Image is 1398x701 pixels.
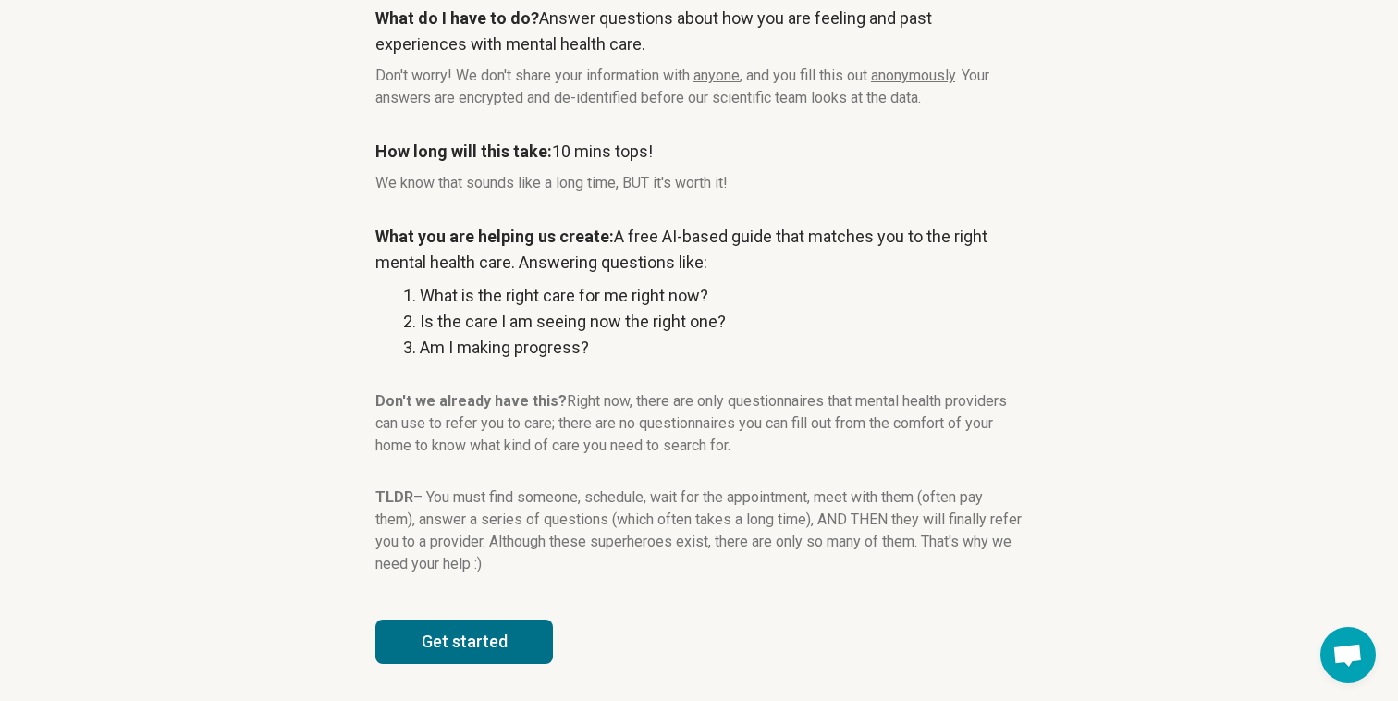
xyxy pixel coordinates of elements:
strong: Don't we already have this? [375,392,567,410]
span: anonymously [871,67,955,84]
strong: How long will this take: [375,141,552,161]
p: A free AI-based guide that matches you to the right mental health care. Answering questions like: [375,224,1023,276]
strong: TLDR [375,488,413,506]
p: 10 mins tops! [375,139,1023,165]
p: Don't worry! We don't share your information with , and you fill this out . Your answers are encr... [375,65,1023,109]
strong: What do I have to do? [375,8,539,28]
button: Get started [375,620,553,664]
p: We know that sounds like a long time, BUT it's worth it! [375,172,1023,194]
p: Right now, there are only questionnaires that mental health providers can use to refer you to car... [375,390,1023,457]
li: Am I making progress? [420,335,1023,361]
li: Is the care I am seeing now the right one? [420,309,1023,335]
strong: What you are helping us create: [375,227,614,246]
p: – You must find someone, schedule, wait for the appointment, meet with them (often pay them), ans... [375,486,1023,575]
div: Open chat [1320,627,1376,683]
span: anyone [693,67,740,84]
p: Answer questions about how you are feeling and past experiences with mental health care. [375,6,1023,57]
li: What is the right care for me right now? [420,283,1023,309]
